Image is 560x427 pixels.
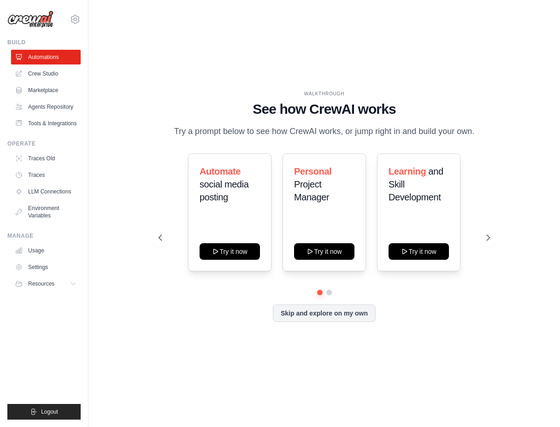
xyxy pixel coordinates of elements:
[7,39,81,46] div: Build
[28,280,54,287] span: Resources
[514,383,560,427] iframe: Chat Widget
[389,166,443,202] span: and Skill Development
[7,140,81,147] div: Operate
[159,101,490,117] h1: See how CrewAI works
[7,404,81,420] button: Logout
[7,11,53,28] img: Logo
[200,166,241,176] span: Automate
[11,66,81,81] a: Crew Studio
[294,179,329,202] span: Project Manager
[389,166,426,176] span: Learning
[294,166,331,176] span: Personal
[41,408,58,415] span: Logout
[159,90,490,97] div: WALKTHROUGH
[11,116,81,131] a: Tools & Integrations
[11,50,81,64] a: Automations
[7,232,81,240] div: Manage
[11,184,81,199] a: LLM Connections
[200,179,248,202] span: social media posting
[11,99,81,114] a: Agents Repository
[170,125,479,138] p: Try a prompt below to see how CrewAI works, or jump right in and build your own.
[200,243,260,260] button: Try it now
[11,83,81,98] a: Marketplace
[11,276,81,291] button: Resources
[11,151,81,166] a: Traces Old
[11,168,81,182] a: Traces
[294,243,354,260] button: Try it now
[11,243,81,258] a: Usage
[273,304,376,322] button: Skip and explore on my own
[11,260,81,275] a: Settings
[11,201,81,223] a: Environment Variables
[389,243,449,260] button: Try it now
